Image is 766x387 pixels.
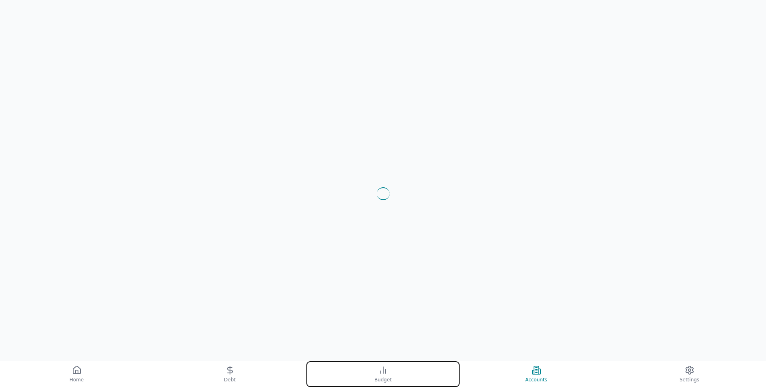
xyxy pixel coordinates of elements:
span: Settings [680,377,699,383]
button: Budget [306,361,460,387]
span: Budget [374,377,392,383]
button: Accounts [460,361,613,387]
button: Debt [153,361,306,387]
span: Home [70,377,84,383]
span: Debt [224,377,236,383]
span: Accounts [525,377,547,383]
button: Settings [613,361,766,387]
